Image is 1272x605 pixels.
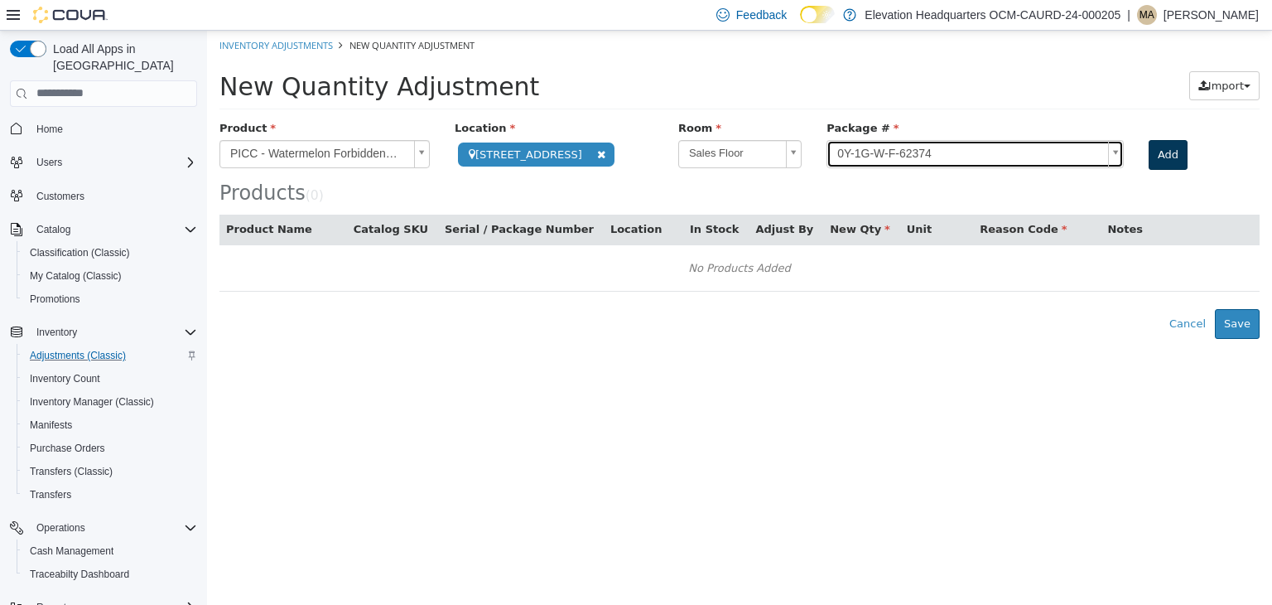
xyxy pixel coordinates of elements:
[23,266,197,286] span: My Catalog (Classic)
[23,541,197,561] span: Cash Management
[23,415,79,435] a: Manifests
[248,91,308,104] span: Location
[12,109,223,138] a: PICC - Watermelon Forbidden Fruit - Infused - 1pk 1g
[800,23,801,24] span: Dark Mode
[471,109,595,138] a: Sales Floor
[23,266,128,286] a: My Catalog (Classic)
[23,346,197,365] span: Adjustments (Classic)
[23,438,112,458] a: Purchase Orders
[30,246,130,259] span: Classification (Classic)
[30,518,92,538] button: Operations
[12,91,69,104] span: Product
[3,151,204,174] button: Users
[982,41,1053,70] button: Import
[3,516,204,540] button: Operations
[142,8,267,21] span: New Quantity Adjustment
[30,119,197,139] span: Home
[46,41,197,74] span: Load All Apps in [GEOGRAPHIC_DATA]
[1139,5,1154,25] span: MA
[1008,278,1053,308] button: Save
[238,191,390,207] button: Serial / Package Number
[23,415,197,435] span: Manifests
[17,288,204,311] button: Promotions
[483,191,535,207] button: In Stock
[23,369,197,389] span: Inventory Count
[23,564,136,584] a: Traceabilty Dashboard
[23,243,137,263] a: Classification (Classic)
[36,156,62,169] span: Users
[36,190,84,203] span: Customers
[23,346,132,365] a: Adjustments (Classic)
[472,110,572,136] span: Sales Floor
[30,322,197,342] span: Inventory
[23,485,78,505] a: Transfers
[471,91,514,104] span: Room
[30,220,197,240] span: Catalog
[942,109,980,139] button: Add
[12,41,332,70] span: New Quantity Adjustment
[30,568,129,581] span: Traceabilty Dashboard
[17,563,204,586] button: Traceabilty Dashboard
[17,483,204,506] button: Transfers
[147,191,224,207] button: Catalog SKU
[33,7,108,23] img: Cova
[619,91,691,104] span: Package #
[251,112,407,136] span: [STREET_ADDRESS]
[30,119,70,139] a: Home
[23,289,197,309] span: Promotions
[30,186,91,206] a: Customers
[30,293,80,306] span: Promotions
[3,184,204,208] button: Customers
[30,349,126,362] span: Adjustments (Classic)
[99,157,117,172] small: ( )
[30,544,113,558] span: Cash Management
[17,367,204,390] button: Inventory Count
[1127,5,1130,25] p: |
[17,437,204,460] button: Purchase Orders
[23,462,197,482] span: Transfers (Classic)
[36,326,77,339] span: Inventory
[619,109,917,138] a: 0Y-1G-W-F-62374
[17,540,204,563] button: Cash Management
[13,110,200,137] span: PICC - Watermelon Forbidden Fruit - Infused - 1pk 1g
[865,5,1120,25] p: Elevation Headquarters OCM-CAURD-24-000205
[23,289,87,309] a: Promotions
[736,7,787,23] span: Feedback
[700,191,728,207] button: Unit
[3,321,204,344] button: Inventory
[17,241,204,264] button: Classification (Classic)
[23,438,197,458] span: Purchase Orders
[23,369,107,389] a: Inventory Count
[17,264,204,288] button: My Catalog (Classic)
[12,8,126,21] a: Inventory Adjustments
[30,152,197,172] span: Users
[23,541,120,561] a: Cash Management
[30,442,105,455] span: Purchase Orders
[30,152,69,172] button: Users
[17,344,204,367] button: Adjustments (Classic)
[17,414,204,437] button: Manifests
[1137,5,1157,25] div: Mohamed Alayyidi
[36,123,63,136] span: Home
[17,460,204,483] button: Transfers (Classic)
[17,390,204,414] button: Inventory Manager (Classic)
[12,151,99,174] span: Products
[30,419,72,432] span: Manifests
[773,192,860,205] span: Reason Code
[3,218,204,241] button: Catalog
[23,243,197,263] span: Classification (Classic)
[36,521,85,535] span: Operations
[23,392,197,412] span: Inventory Manager (Classic)
[30,465,113,478] span: Transfers (Classic)
[3,117,204,141] button: Home
[30,322,84,342] button: Inventory
[30,269,122,283] span: My Catalog (Classic)
[30,372,100,385] span: Inventory Count
[1164,5,1259,25] p: [PERSON_NAME]
[548,191,609,207] button: Adjust By
[23,462,119,482] a: Transfers (Classic)
[19,191,108,207] button: Product Name
[800,6,835,23] input: Dark Mode
[623,192,683,205] span: New Qty
[36,223,70,236] span: Catalog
